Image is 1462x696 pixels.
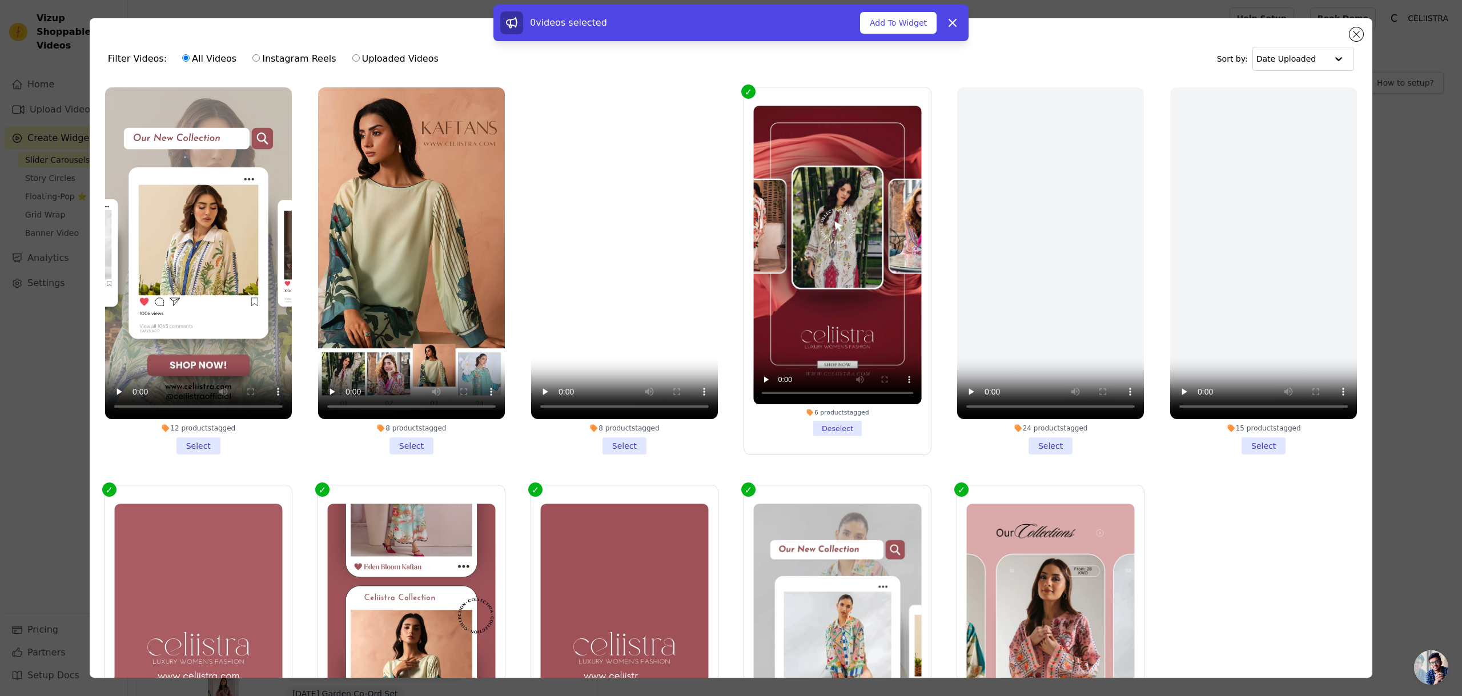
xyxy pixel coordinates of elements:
[352,51,439,66] label: Uploaded Videos
[1170,424,1357,433] div: 15 products tagged
[108,46,445,72] div: Filter Videos:
[318,424,505,433] div: 8 products tagged
[530,17,607,28] span: 0 videos selected
[753,409,921,417] div: 6 products tagged
[1414,650,1448,685] a: Open chat
[957,424,1144,433] div: 24 products tagged
[105,424,292,433] div: 12 products tagged
[252,51,336,66] label: Instagram Reels
[182,51,237,66] label: All Videos
[1217,47,1355,71] div: Sort by:
[860,12,937,34] button: Add To Widget
[531,424,718,433] div: 8 products tagged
